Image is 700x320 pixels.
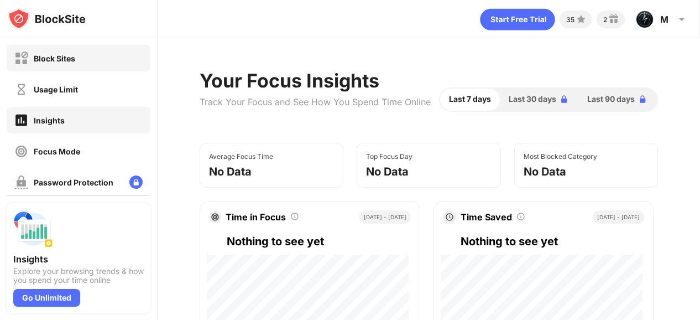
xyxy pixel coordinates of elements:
[509,93,556,105] span: Last 30 days
[226,211,286,223] div: Time in Focus
[14,82,28,96] img: time-usage-off.svg
[516,212,525,221] img: tooltip.svg
[200,69,431,92] div: Your Focus Insights
[13,209,53,249] img: push-insights.svg
[200,96,431,107] div: Track Your Focus and See How You Spend Time Online
[14,51,28,65] img: block-off.svg
[359,210,411,224] div: [DATE] - [DATE]
[227,233,411,250] div: Nothing to see yet
[14,144,28,158] img: focus-off.svg
[13,289,80,307] div: Go Unlimited
[593,210,644,224] div: [DATE] - [DATE]
[524,152,597,161] div: Most Blocked Category
[366,152,412,161] div: Top Focus Day
[13,267,144,285] div: Explore your browsing trends & how you spend your time online
[34,116,65,125] div: Insights
[209,152,273,161] div: Average Focus Time
[449,93,491,105] span: Last 7 days
[461,211,512,223] div: Time Saved
[558,94,570,105] img: lock-blue.svg
[290,212,299,221] img: tooltip.svg
[8,8,86,30] img: logo-blocksite.svg
[574,13,588,26] img: points-small.svg
[34,54,75,63] div: Block Sites
[566,16,574,24] div: 35
[34,147,80,156] div: Focus Mode
[209,165,252,178] div: No Data
[636,11,654,28] img: ACg8ocIJN9-V7-BoftSVNo5qY8wPn1S5dETjFBLdaoLg_z0zxfiCTsoD=s96-c
[129,176,143,189] img: lock-menu.svg
[14,176,28,189] img: password-protection-off.svg
[13,254,144,265] div: Insights
[607,13,620,26] img: reward-small.svg
[603,16,607,24] div: 2
[366,165,409,178] div: No Data
[524,165,566,178] div: No Data
[445,213,454,221] img: clock.svg
[461,233,645,250] div: Nothing to see yet
[587,93,635,105] span: Last 90 days
[480,8,555,30] div: animation
[14,113,28,127] img: insights-on.svg
[34,178,113,187] div: Password Protection
[34,85,78,94] div: Usage Limit
[211,213,219,221] img: target.svg
[637,94,648,105] img: lock-blue.svg
[660,14,668,25] div: M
